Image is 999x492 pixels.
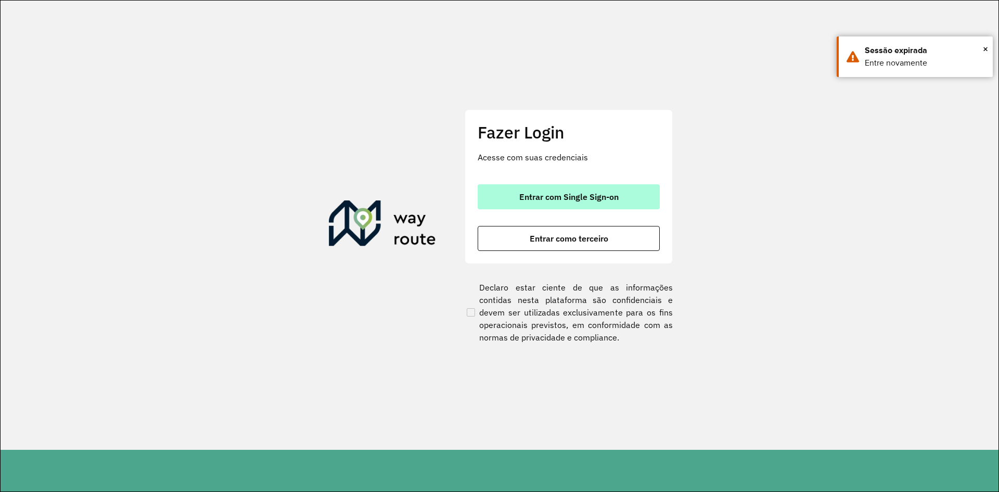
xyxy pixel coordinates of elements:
[465,281,673,344] label: Declaro estar ciente de que as informações contidas nesta plataforma são confidenciais e devem se...
[478,226,660,251] button: button
[329,200,436,250] img: Roteirizador AmbevTech
[865,57,985,69] div: Entre novamente
[478,122,660,142] h2: Fazer Login
[519,193,619,201] span: Entrar com Single Sign-on
[530,234,608,243] span: Entrar como terceiro
[478,184,660,209] button: button
[983,41,988,57] span: ×
[478,151,660,163] p: Acesse com suas credenciais
[983,41,988,57] button: Close
[865,44,985,57] div: Sessão expirada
